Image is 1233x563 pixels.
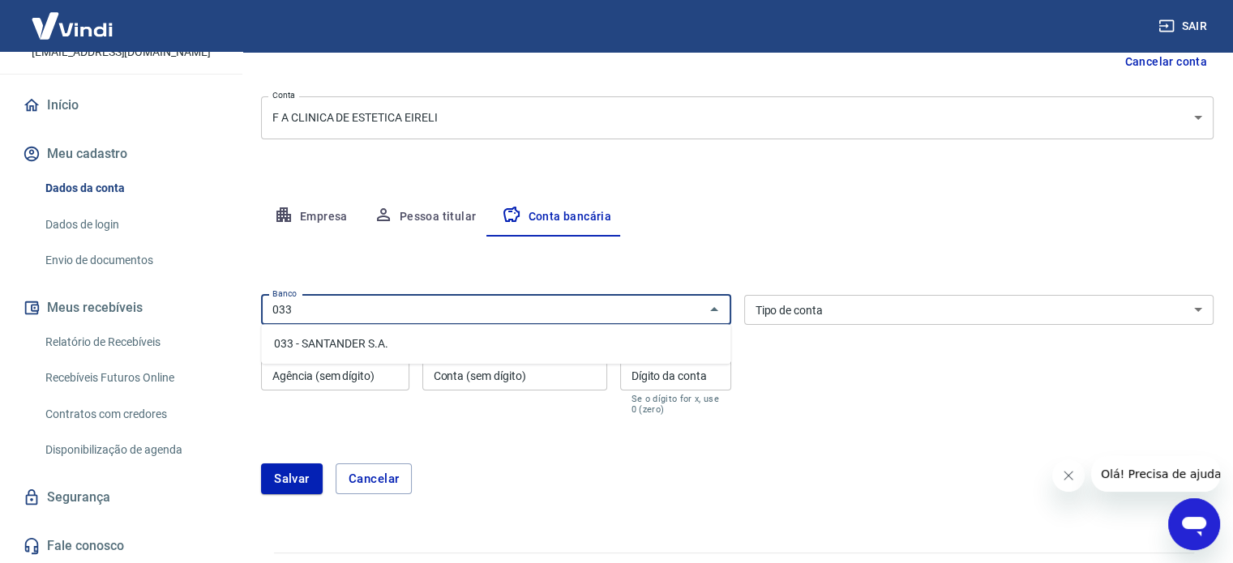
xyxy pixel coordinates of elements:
[261,331,730,357] li: 033 - SANTANDER S.A.
[39,433,223,467] a: Disponibilização de agenda
[1168,498,1220,550] iframe: Botão para abrir a janela de mensagens
[631,394,720,415] p: Se o dígito for x, use 0 (zero)
[19,136,223,172] button: Meu cadastro
[39,361,223,395] a: Recebíveis Futuros Online
[19,480,223,515] a: Segurança
[261,463,323,494] button: Salvar
[32,44,211,61] p: [EMAIL_ADDRESS][DOMAIN_NAME]
[272,89,295,101] label: Conta
[39,398,223,431] a: Contratos com credores
[703,298,726,321] button: Fechar
[336,463,413,494] button: Cancelar
[1052,459,1085,492] iframe: Fechar mensagem
[39,172,223,205] a: Dados da conta
[489,198,624,237] button: Conta bancária
[39,208,223,241] a: Dados de login
[272,288,297,300] label: Banco
[361,198,490,237] button: Pessoa titular
[19,87,223,123] a: Início
[261,96,1214,139] div: F A CLINICA DE ESTETICA EIRELI
[19,290,223,326] button: Meus recebíveis
[1091,456,1220,492] iframe: Mensagem da empresa
[1155,11,1214,41] button: Sair
[10,11,136,24] span: Olá! Precisa de ajuda?
[19,1,125,50] img: Vindi
[261,198,361,237] button: Empresa
[39,244,223,277] a: Envio de documentos
[1118,47,1214,77] button: Cancelar conta
[39,326,223,359] a: Relatório de Recebíveis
